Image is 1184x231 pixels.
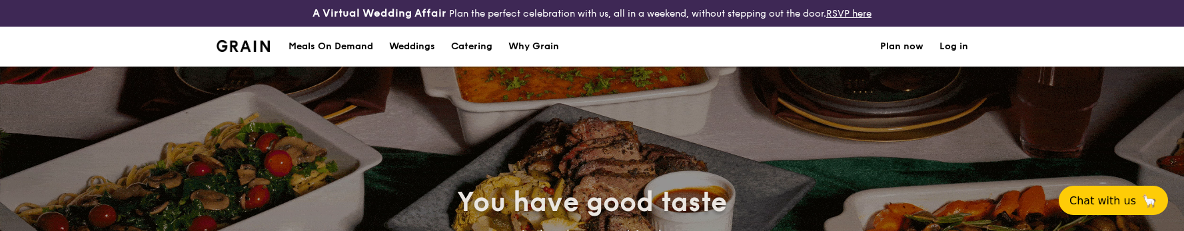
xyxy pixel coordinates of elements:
a: Logotype [217,40,271,52]
img: Grain [217,40,271,52]
a: Weddings [381,27,443,67]
span: You have good taste [457,186,727,218]
div: Weddings [389,27,435,67]
span: 🦙 [1141,193,1157,208]
a: Plan now [880,27,923,67]
a: Log in [939,27,968,67]
h1: Catering [451,27,492,67]
button: Chat with us🦙 [1059,186,1168,215]
a: Catering [443,27,500,67]
div: Why Grain [508,27,559,67]
div: Plan the perfect celebration with us, all in a weekend, without stepping out the door. [209,5,976,21]
div: Meals On Demand [289,27,373,67]
h4: A Virtual Wedding Affair [312,5,446,21]
a: Meals On Demand [281,27,381,67]
a: RSVP here [826,8,872,19]
span: Chat with us [1069,194,1136,207]
a: Why Grain [500,27,567,67]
